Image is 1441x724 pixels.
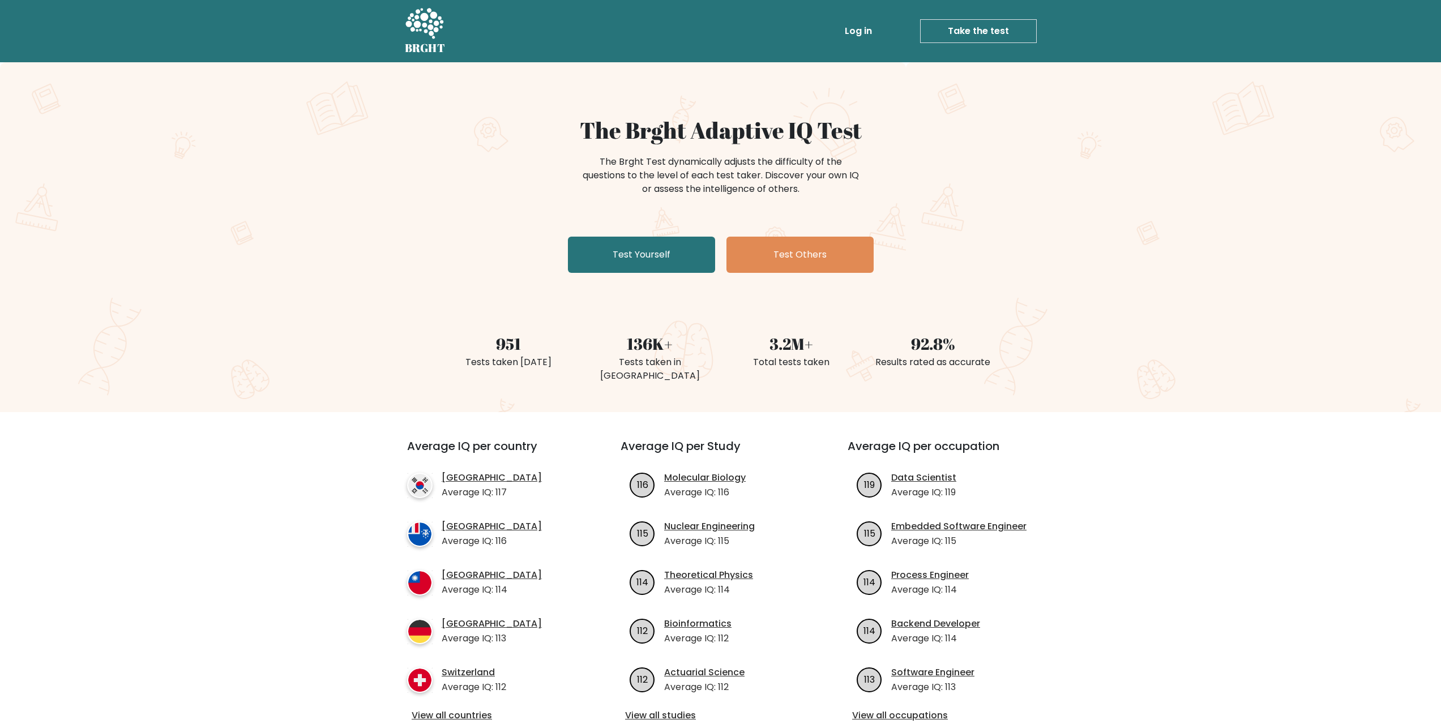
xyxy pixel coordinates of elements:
[664,680,745,694] p: Average IQ: 112
[407,521,433,547] img: country
[728,355,856,369] div: Total tests taken
[864,672,875,686] text: 113
[442,534,542,548] p: Average IQ: 116
[444,117,997,144] h1: The Brght Adaptive IQ Test
[863,624,875,637] text: 114
[637,672,648,686] text: 112
[891,486,956,499] p: Average IQ: 119
[664,568,753,582] a: Theoretical Physics
[637,478,648,491] text: 116
[664,534,755,548] p: Average IQ: 115
[442,666,506,679] a: Switzerland
[586,355,714,383] div: Tests taken in [GEOGRAPHIC_DATA]
[664,617,732,631] a: Bioinformatics
[726,237,874,273] a: Test Others
[637,624,648,637] text: 112
[891,534,1027,548] p: Average IQ: 115
[869,332,997,355] div: 92.8%
[442,680,506,694] p: Average IQ: 112
[840,20,876,42] a: Log in
[891,617,980,631] a: Backend Developer
[407,619,433,644] img: country
[405,5,446,58] a: BRGHT
[444,355,572,369] div: Tests taken [DATE]
[664,583,753,597] p: Average IQ: 114
[637,526,648,539] text: 115
[407,570,433,596] img: country
[407,439,580,466] h3: Average IQ per country
[891,583,969,597] p: Average IQ: 114
[412,709,575,722] a: View all countries
[891,471,956,485] a: Data Scientist
[891,666,974,679] a: Software Engineer
[664,632,732,645] p: Average IQ: 112
[405,41,446,55] h5: BRGHT
[444,332,572,355] div: 951
[863,575,875,588] text: 114
[869,355,997,369] div: Results rated as accurate
[407,473,433,498] img: country
[586,332,714,355] div: 136K+
[891,520,1027,533] a: Embedded Software Engineer
[891,632,980,645] p: Average IQ: 114
[621,439,820,466] h3: Average IQ per Study
[442,617,542,631] a: [GEOGRAPHIC_DATA]
[442,471,542,485] a: [GEOGRAPHIC_DATA]
[848,439,1047,466] h3: Average IQ per occupation
[728,332,856,355] div: 3.2M+
[442,583,542,597] p: Average IQ: 114
[664,471,746,485] a: Molecular Biology
[407,667,433,693] img: country
[891,568,969,582] a: Process Engineer
[442,520,542,533] a: [GEOGRAPHIC_DATA]
[442,632,542,645] p: Average IQ: 113
[625,709,816,722] a: View all studies
[864,526,875,539] text: 115
[442,486,542,499] p: Average IQ: 117
[442,568,542,582] a: [GEOGRAPHIC_DATA]
[920,19,1037,43] a: Take the test
[579,155,862,196] div: The Brght Test dynamically adjusts the difficulty of the questions to the level of each test take...
[568,237,715,273] a: Test Yourself
[891,680,974,694] p: Average IQ: 113
[864,478,875,491] text: 119
[664,486,746,499] p: Average IQ: 116
[664,666,745,679] a: Actuarial Science
[636,575,648,588] text: 114
[852,709,1043,722] a: View all occupations
[664,520,755,533] a: Nuclear Engineering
